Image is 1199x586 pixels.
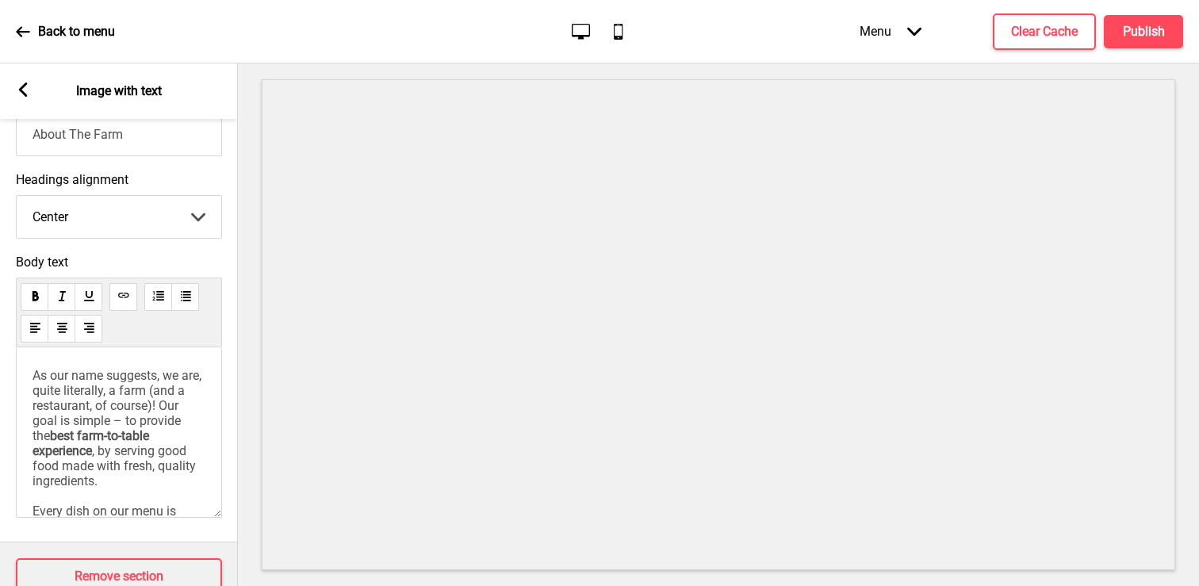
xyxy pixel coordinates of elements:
[75,568,163,585] h4: Remove section
[21,315,48,343] button: alignLeft
[21,283,48,311] button: bold
[33,428,152,458] span: best farm-to-table experience
[1123,23,1165,40] h4: Publish
[16,172,222,187] label: Headings alignment
[144,283,172,311] button: orderedList
[33,368,205,443] span: As our name suggests, we are, quite literally, a farm (and a restaurant, of course)! Our goal is ...
[48,315,75,343] button: alignCenter
[38,23,115,40] p: Back to menu
[1011,23,1078,40] h4: Clear Cache
[1104,15,1183,48] button: Publish
[844,8,937,55] div: Menu
[33,443,199,534] span: , by serving good food made with fresh, quality ingredients. Every dish on our menu is made with
[75,315,102,343] button: alignRight
[75,283,102,311] button: underline
[76,82,162,100] p: Image with text
[16,10,115,53] a: Back to menu
[48,283,75,311] button: italic
[109,283,137,311] button: link
[171,283,199,311] button: unorderedList
[993,13,1096,50] button: Clear Cache
[16,255,222,270] span: Body text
